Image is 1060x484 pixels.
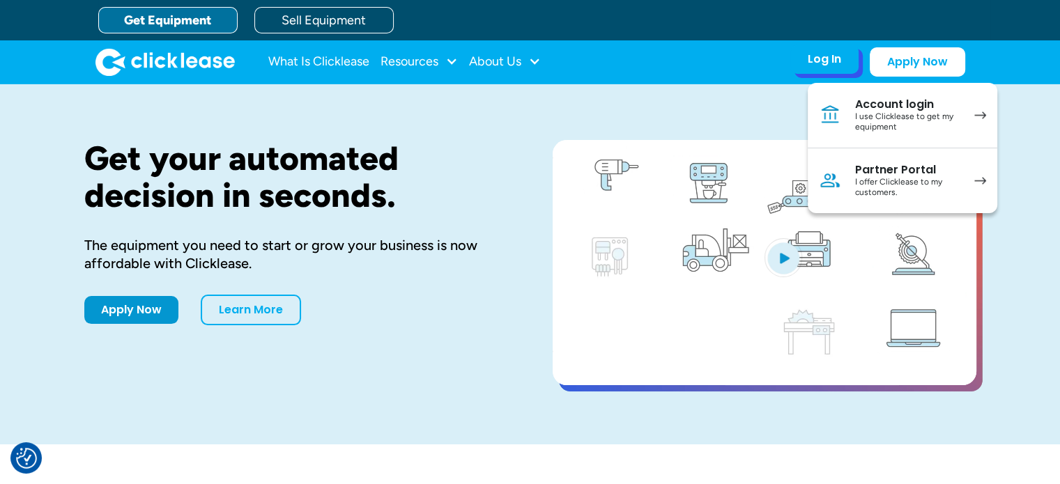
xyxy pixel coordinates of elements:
a: Apply Now [84,296,178,324]
nav: Log In [808,83,997,213]
a: Account loginI use Clicklease to get my equipment [808,83,997,148]
img: Clicklease logo [95,48,235,76]
a: open lightbox [553,140,976,385]
div: Partner Portal [855,163,960,177]
div: The equipment you need to start or grow your business is now affordable with Clicklease. [84,236,508,272]
a: home [95,48,235,76]
img: Person icon [819,169,841,192]
div: I offer Clicklease to my customers. [855,177,960,198]
img: arrow [974,177,986,185]
div: I use Clicklease to get my equipment [855,111,960,133]
a: Learn More [201,295,301,325]
img: Blue play button logo on a light blue circular background [765,238,802,277]
a: Apply Now [870,47,965,77]
div: About Us [469,48,541,76]
div: Log In [808,52,841,66]
img: arrow [974,111,986,119]
img: Bank icon [819,104,841,126]
div: Account login [855,97,960,111]
a: Get Equipment [98,7,238,33]
img: Revisit consent button [16,448,37,469]
button: Consent Preferences [16,448,37,469]
h1: Get your automated decision in seconds. [84,140,508,214]
a: Sell Equipment [254,7,394,33]
div: Resources [381,48,458,76]
a: What Is Clicklease [268,48,369,76]
a: Partner PortalI offer Clicklease to my customers. [808,148,997,213]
